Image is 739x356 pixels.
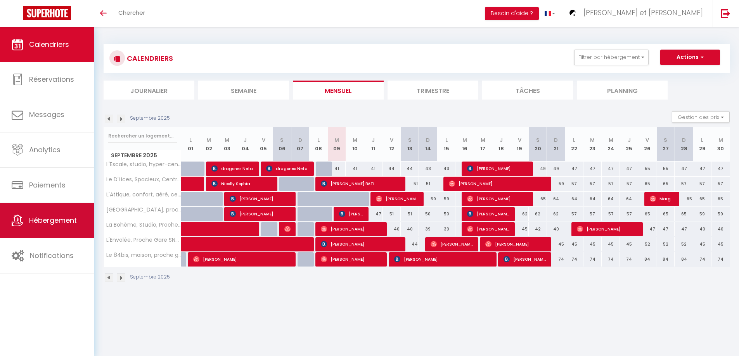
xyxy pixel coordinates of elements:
abbr: V [646,136,649,144]
li: Mensuel [293,81,384,100]
div: 47 [583,162,602,176]
div: 49 [529,162,547,176]
abbr: D [426,136,430,144]
div: 42 [529,222,547,236]
abbr: D [682,136,686,144]
li: Journalier [104,81,194,100]
div: 45 [583,237,602,251]
div: 57 [565,177,583,191]
div: 43 [437,162,455,176]
abbr: D [298,136,302,144]
abbr: S [280,136,284,144]
th: 17 [474,127,492,162]
div: 57 [565,207,583,221]
span: L'Attique, confort, aéré, centre-ville, Netflix [105,192,183,198]
div: 39 [437,222,455,236]
input: Rechercher un logement... [108,129,177,143]
th: 24 [602,127,620,162]
span: Paiements [29,180,66,190]
abbr: M [334,136,339,144]
div: 45 [711,237,730,251]
div: 44 [382,162,401,176]
abbr: J [628,136,631,144]
th: 09 [327,127,346,162]
div: 59 [693,207,711,221]
div: 47 [565,162,583,176]
span: Le 84bis, maison, proche gare, parking, Netflix [105,252,183,258]
span: [PERSON_NAME] [230,206,291,221]
span: [PERSON_NAME] [467,191,528,206]
img: Super Booking [23,6,71,20]
abbr: V [262,136,265,144]
div: 50 [437,207,455,221]
abbr: V [518,136,521,144]
div: 41 [346,162,364,176]
div: 44 [401,162,419,176]
p: Septembre 2025 [130,115,170,122]
abbr: V [390,136,393,144]
div: 41 [364,162,382,176]
abbr: J [500,136,503,144]
span: [PERSON_NAME] [467,222,510,236]
div: 74 [693,252,711,267]
th: 08 [309,127,327,162]
span: [PERSON_NAME] Abid [431,237,473,251]
div: 40 [711,222,730,236]
div: 52 [656,237,675,251]
th: 10 [346,127,364,162]
th: 19 [510,127,528,162]
div: 57 [583,177,602,191]
th: 29 [693,127,711,162]
span: Le D'Lices, Spacieux, Centre-ville, Free parking [105,177,183,182]
span: [PERSON_NAME] [321,222,382,236]
div: 59 [711,207,730,221]
span: [PERSON_NAME] BATI [321,176,400,191]
div: 55 [656,162,675,176]
abbr: M [590,136,595,144]
span: Notifications [30,251,74,260]
span: Nicolly Sophia [211,176,272,191]
span: [GEOGRAPHIC_DATA], proche gare, terrasse, parking privé [105,207,183,213]
div: 43 [419,162,437,176]
th: 30 [711,127,730,162]
div: 64 [602,192,620,206]
div: 65 [693,192,711,206]
div: 74 [602,252,620,267]
th: 23 [583,127,602,162]
li: Planning [577,81,668,100]
th: 02 [200,127,218,162]
abbr: M [609,136,613,144]
span: [PERSON_NAME] [449,176,546,191]
span: [PERSON_NAME] et [PERSON_NAME] [583,8,703,17]
div: 47 [602,162,620,176]
abbr: M [481,136,485,144]
div: 84 [675,252,693,267]
div: 45 [620,237,638,251]
span: [PERSON_NAME] [193,252,291,267]
div: 57 [583,207,602,221]
div: 55 [638,162,656,176]
abbr: L [317,136,320,144]
span: [PERSON_NAME] [230,191,291,206]
li: Tâches [482,81,573,100]
div: 64 [547,192,565,206]
div: 52 [638,237,656,251]
div: 57 [675,177,693,191]
abbr: L [573,136,575,144]
th: 28 [675,127,693,162]
th: 03 [218,127,236,162]
div: 49 [547,162,565,176]
div: 51 [401,177,419,191]
div: 64 [583,192,602,206]
div: 47 [364,207,382,221]
p: Septembre 2025 [130,273,170,281]
th: 07 [291,127,309,162]
span: [PERSON_NAME] [339,206,363,221]
span: Hébergement [29,215,77,225]
span: [PERSON_NAME] [394,252,492,267]
abbr: S [536,136,540,144]
div: 65 [675,192,693,206]
span: [PERSON_NAME] [321,252,382,267]
div: 44 [401,237,419,251]
div: 57 [693,177,711,191]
